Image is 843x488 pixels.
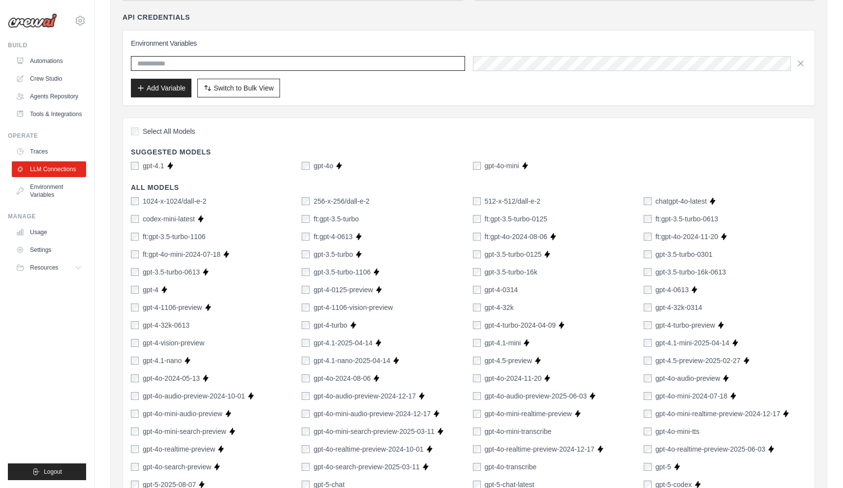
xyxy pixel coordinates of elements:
a: Usage [12,224,86,240]
label: gpt-4o-audio-preview-2024-12-17 [313,391,416,401]
input: gpt-4o-mini-tts [644,427,652,435]
input: gpt-4o-mini-realtime-preview [473,410,481,418]
label: gpt-4o-audio-preview [656,373,720,383]
label: ft:gpt-3.5-turbo-0125 [485,214,548,224]
input: gpt-4o-mini-2024-07-18 [644,392,652,400]
a: Environment Variables [12,179,86,203]
a: Automations [12,53,86,69]
input: chatgpt-4o-latest [644,197,652,205]
input: gpt-4-turbo-preview [644,321,652,329]
a: Traces [12,144,86,159]
input: Select All Models [131,127,139,135]
input: gpt-4.1-nano-2025-04-14 [302,357,310,365]
input: gpt-4-1106-vision-preview [302,304,310,311]
input: gpt-4-32k-0314 [644,304,652,311]
label: gpt-4o-realtime-preview [143,444,215,454]
label: gpt-4-turbo-preview [656,320,715,330]
label: gpt-3.5-turbo-16k [485,267,537,277]
label: gpt-4.1-nano [143,356,182,366]
label: gpt-4.1-2025-04-14 [313,338,373,348]
input: gpt-4o-mini-search-preview [131,427,139,435]
input: gpt-4o-search-preview-2025-03-11 [302,463,310,471]
input: 1024-x-1024/dall-e-2 [131,197,139,205]
label: ft:gpt-4o-2024-08-06 [485,232,548,242]
input: gpt-4o-mini-realtime-preview-2024-12-17 [644,410,652,418]
input: gpt-4o [302,162,310,170]
label: gpt-3.5-turbo-0301 [656,249,713,259]
input: gpt-4-turbo [302,321,310,329]
label: gpt-4o-search-preview-2025-03-11 [313,462,420,472]
label: gpt-4.1-nano-2025-04-14 [313,356,390,366]
label: gpt-4o-mini-realtime-preview-2024-12-17 [656,409,781,419]
input: gpt-4o-transcribe [473,463,481,471]
label: gpt-4-1106-preview [143,303,202,312]
input: gpt-4o-realtime-preview-2024-12-17 [473,445,481,453]
label: gpt-4.1-mini-2025-04-14 [656,338,729,348]
input: gpt-4.1 [131,162,139,170]
input: gpt-4.1-nano [131,357,139,365]
input: gpt-4o-audio-preview-2024-12-17 [302,392,310,400]
input: gpt-4o-mini-search-preview-2025-03-11 [302,427,310,435]
label: gpt-4o-mini-tts [656,427,699,436]
input: ft:gpt-3.5-turbo-1106 [131,233,139,241]
label: gpt-3.5-turbo-16k-0613 [656,267,726,277]
label: ft:gpt-4-0613 [313,232,352,242]
input: codex-mini-latest [131,215,139,223]
label: gpt-4-turbo-2024-04-09 [485,320,556,330]
input: gpt-4.5-preview [473,357,481,365]
input: gpt-3.5-turbo-1106 [302,268,310,276]
span: Resources [30,264,58,272]
input: gpt-4o-audio-preview-2025-06-03 [473,392,481,400]
div: Build [8,41,86,49]
input: gpt-4-0125-preview [302,286,310,294]
h3: Environment Variables [131,38,807,48]
label: ft:gpt-4o-mini-2024-07-18 [143,249,220,259]
label: gpt-4.1-mini [485,338,521,348]
span: Select All Models [143,126,195,136]
label: gpt-4o-2024-05-13 [143,373,200,383]
label: gpt-5 [656,462,671,472]
label: gpt-4o-mini-search-preview-2025-03-11 [313,427,435,436]
input: ft:gpt-4o-2024-11-20 [644,233,652,241]
label: gpt-3.5-turbo [313,249,353,259]
label: gpt-4o-mini-2024-07-18 [656,391,727,401]
input: gpt-4o-realtime-preview-2025-06-03 [644,445,652,453]
input: gpt-4-0613 [644,286,652,294]
div: Operate [8,132,86,140]
h4: API Credentials [123,12,190,22]
input: gpt-4o-realtime-preview-2024-10-01 [302,445,310,453]
label: gpt-4o-mini [485,161,519,171]
input: gpt-4-turbo-2024-04-09 [473,321,481,329]
button: Switch to Bulk View [197,79,280,97]
label: 512-x-512/dall-e-2 [485,196,541,206]
label: gpt-4.1 [143,161,164,171]
button: Add Variable [131,79,191,97]
label: chatgpt-4o-latest [656,196,707,206]
label: gpt-4o-mini-realtime-preview [485,409,572,419]
label: gpt-4o-transcribe [485,462,537,472]
label: gpt-4-0613 [656,285,689,295]
a: Agents Repository [12,89,86,104]
input: gpt-4o-audio-preview [644,374,652,382]
label: gpt-3.5-turbo-1106 [313,267,371,277]
label: gpt-4o-realtime-preview-2024-12-17 [485,444,594,454]
button: Resources [12,260,86,275]
input: gpt-4 [131,286,139,294]
label: gpt-4o-search-preview [143,462,211,472]
input: gpt-3.5-turbo-16k [473,268,481,276]
input: gpt-4.1-2025-04-14 [302,339,310,347]
label: gpt-4-0314 [485,285,518,295]
label: ft:gpt-3.5-turbo-0613 [656,214,718,224]
label: gpt-4o-2024-08-06 [313,373,371,383]
a: LLM Connections [12,161,86,177]
label: gpt-4o-realtime-preview-2025-06-03 [656,444,765,454]
input: gpt-4o-mini [473,162,481,170]
input: ft:gpt-3.5-turbo-0125 [473,215,481,223]
label: gpt-4-32k [485,303,514,312]
label: gpt-4.5-preview-2025-02-27 [656,356,741,366]
label: gpt-4o-2024-11-20 [485,373,542,383]
input: gpt-4o-mini-transcribe [473,427,481,435]
input: gpt-4o-mini-audio-preview [131,410,139,418]
input: gpt-4-vision-preview [131,339,139,347]
input: gpt-3.5-turbo-0613 [131,268,139,276]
